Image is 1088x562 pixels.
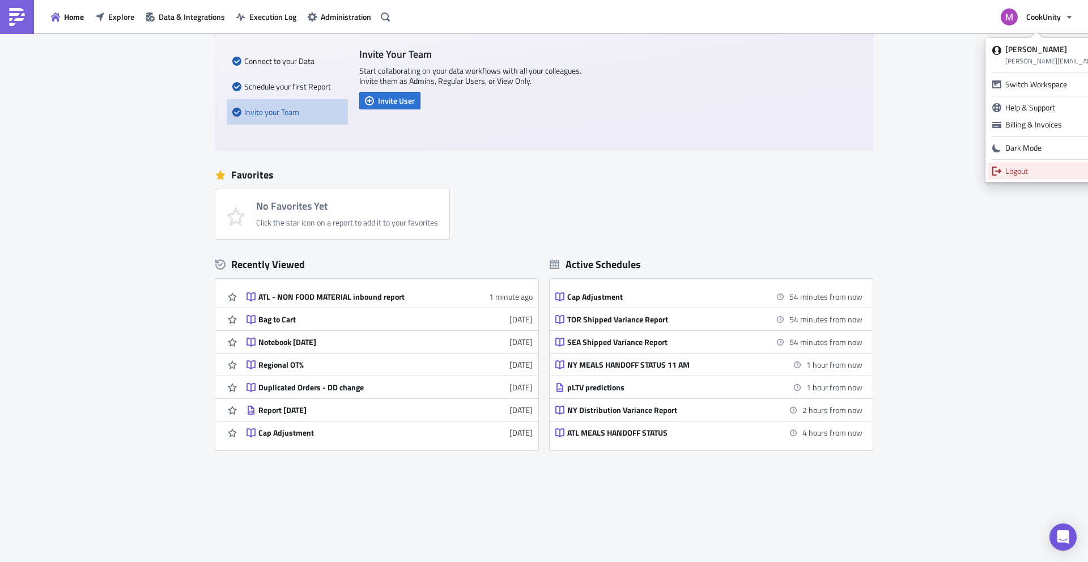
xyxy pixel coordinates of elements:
div: Click the star icon on a report to add it to your favorites [256,218,438,228]
button: Administration [302,8,377,25]
div: Favorites [215,167,873,184]
span: Home [64,11,84,23]
span: Invite User [378,95,415,107]
time: 2025-09-09T18:20:45Z [509,313,533,325]
div: Cap Adjustment [258,428,457,438]
div: ATL - NON FOOD MATERIAL inbound report [258,292,457,302]
div: Bag to Cart [258,314,457,325]
time: 2025-10-02 15:00 [802,427,862,438]
time: 2025-10-02 12:30 [806,381,862,393]
a: Duplicated Orders - DD change[DATE] [246,376,533,398]
img: Avatar [1000,7,1019,27]
button: Data & Integrations [140,8,231,25]
span: CookUnity [1026,11,1061,23]
a: NY MEALS HANDOFF STATUS 11 AM1 hour from now [555,354,862,376]
a: ATL - NON FOOD MATERIAL inbound report1 minute ago [246,286,533,308]
strong: [PERSON_NAME] [1005,43,1067,55]
a: Bag to Cart[DATE] [246,308,533,330]
button: Invite User [359,92,420,109]
div: NY Distribution Variance Report [567,405,766,415]
button: CookUnity [994,5,1079,29]
time: 2025-10-02 12:30 [806,359,862,371]
a: TOR Shipped Variance Report54 minutes from now [555,308,862,330]
time: 2025-08-01T15:42:57Z [509,336,533,348]
div: Open Intercom Messenger [1049,523,1077,551]
h4: Invite Your Team [359,48,586,60]
a: SEA Shipped Variance Report54 minutes from now [555,331,862,353]
div: TOR Shipped Variance Report [567,314,766,325]
div: pLTV predictions [567,382,766,393]
a: Regional OT%[DATE] [246,354,533,376]
a: ATL MEALS HANDOFF STATUS4 hours from now [555,421,862,444]
div: Active Schedules [550,258,641,271]
div: Recently Viewed [215,256,538,273]
h4: No Favorites Yet [256,201,438,212]
div: ATL MEALS HANDOFF STATUS [567,428,766,438]
div: Invite your Team [232,99,342,125]
div: NY MEALS HANDOFF STATUS 11 AM [567,360,766,370]
div: Connect to your Data [232,48,342,74]
a: NY Distribution Variance Report2 hours from now [555,399,862,421]
span: Explore [108,11,134,23]
button: Execution Log [231,8,302,25]
time: 2025-10-02 12:00 [789,313,862,325]
time: 2025-10-02 12:00 [789,291,862,303]
time: 2025-07-31T20:58:57Z [509,359,533,371]
time: 2025-10-02 12:00 [789,336,862,348]
span: Data & Integrations [159,11,225,23]
div: SEA Shipped Variance Report [567,337,766,347]
time: 2025-10-02T14:04:04Z [489,291,533,303]
div: Duplicated Orders - DD change [258,382,457,393]
time: 2025-07-31T20:31:51Z [509,381,533,393]
a: Report [DATE][DATE] [246,399,533,421]
a: Notebook [DATE][DATE] [246,331,533,353]
span: Administration [321,11,371,23]
div: Notebook [DATE] [258,337,457,347]
time: 2025-07-31T20:31:35Z [509,404,533,416]
div: Regional OT% [258,360,457,370]
div: Report [DATE] [258,405,457,415]
img: PushMetrics [8,8,26,26]
a: Cap Adjustment[DATE] [246,421,533,444]
a: pLTV predictions1 hour from now [555,376,862,398]
div: Schedule your first Report [232,74,342,99]
div: Cap Adjustment [567,292,766,302]
button: Explore [90,8,140,25]
button: Home [45,8,90,25]
time: 2025-05-22T20:21:54Z [509,427,533,438]
p: Start collaborating on your data workflows with all your colleagues. Invite them as Admins, Regul... [359,66,586,86]
time: 2025-10-02 13:00 [802,404,862,416]
a: Cap Adjustment54 minutes from now [555,286,862,308]
span: Execution Log [249,11,296,23]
